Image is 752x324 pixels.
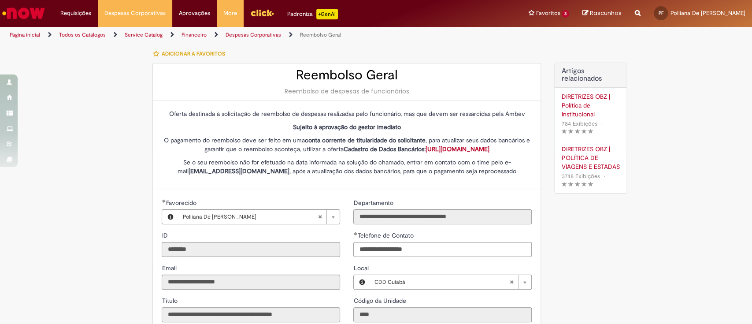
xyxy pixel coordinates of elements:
span: Aprovações [179,9,210,18]
span: 784 Exibições [561,120,597,127]
span: Despesas Corporativas [104,9,166,18]
span: Necessários - Favorecido [166,199,198,207]
span: Obrigatório Preenchido [162,199,166,203]
ul: Trilhas de página [7,27,495,43]
img: click_logo_yellow_360x200.png [250,6,274,19]
button: Favorecido, Visualizar este registro Polliana De Paula Franca [162,210,178,224]
img: ServiceNow [1,4,46,22]
label: Somente leitura - Departamento [353,198,395,207]
a: Polliana De [PERSON_NAME]Limpar campo Favorecido [178,210,340,224]
span: 3 [562,10,569,18]
label: Somente leitura - ID [162,231,169,240]
a: CDD CuiabáLimpar campo Local [370,275,531,289]
a: Todos os Catálogos [59,31,106,38]
span: Local [353,264,370,272]
p: +GenAi [316,9,338,19]
span: CDD Cuiabá [374,275,509,289]
input: Código da Unidade [353,307,532,322]
input: Telefone de Contato [353,242,532,257]
label: Somente leitura - Código da Unidade [353,296,407,305]
h2: Reembolso Geral [162,68,532,82]
a: DIRETRIZES OBZ | POLÍTICA DE VIAGENS E ESTADAS [561,145,620,171]
span: Somente leitura - Código da Unidade [353,297,407,305]
span: • [601,170,607,182]
button: Adicionar a Favoritos [152,45,230,63]
a: Service Catalog [125,31,163,38]
a: Página inicial [10,31,40,38]
div: Padroniza [287,9,338,19]
abbr: Limpar campo Favorecido [313,210,326,224]
a: Despesas Corporativas [226,31,281,38]
a: DIRETRIZES OBZ | Política de Institucional [561,92,620,119]
button: Local, Visualizar este registro CDD Cuiabá [354,275,370,289]
span: Adicionar a Favoritos [161,50,225,57]
span: Somente leitura - ID [162,231,169,239]
span: Somente leitura - Departamento [353,199,395,207]
strong: Cadastro de Dados Bancários: [344,145,489,153]
input: Título [162,307,340,322]
a: Rascunhos [582,9,622,18]
strong: [EMAIL_ADDRESS][DOMAIN_NAME] [189,167,289,175]
span: 3748 Exibições [561,172,600,180]
span: More [223,9,237,18]
span: PF [659,10,663,16]
span: Favoritos [536,9,560,18]
div: Reembolso de despesas de funcionários [162,87,532,96]
span: Obrigatório Preenchido [353,232,357,235]
h3: Artigos relacionados [561,67,620,83]
span: Somente leitura - Título [162,297,179,305]
input: Departamento [353,209,532,224]
strong: Sujeito à aprovação do gestor imediato [293,123,401,131]
strong: conta corrente de titularidade do solicitante [305,136,426,144]
span: Telefone de Contato [357,231,415,239]
abbr: Limpar campo Local [505,275,518,289]
a: Reembolso Geral [300,31,341,38]
span: Polliana De [PERSON_NAME] [182,210,318,224]
input: ID [162,242,340,257]
p: O pagamento do reembolso deve ser feito em uma , para atualizar seus dados bancários e garantir q... [162,136,532,153]
span: • [599,118,604,130]
p: Oferta destinada à solicitação de reembolso de despesas realizadas pelo funcionário, mas que deve... [162,109,532,118]
label: Somente leitura - Título [162,296,179,305]
label: Somente leitura - Email [162,264,178,272]
input: Email [162,275,340,290]
a: Financeiro [182,31,207,38]
a: [URL][DOMAIN_NAME] [426,145,489,153]
span: Requisições [60,9,91,18]
span: Rascunhos [590,9,622,17]
p: Se o seu reembolso não for efetuado na data informada na solução do chamado, entrar em contato co... [162,158,532,175]
span: Polliana De [PERSON_NAME] [671,9,745,17]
